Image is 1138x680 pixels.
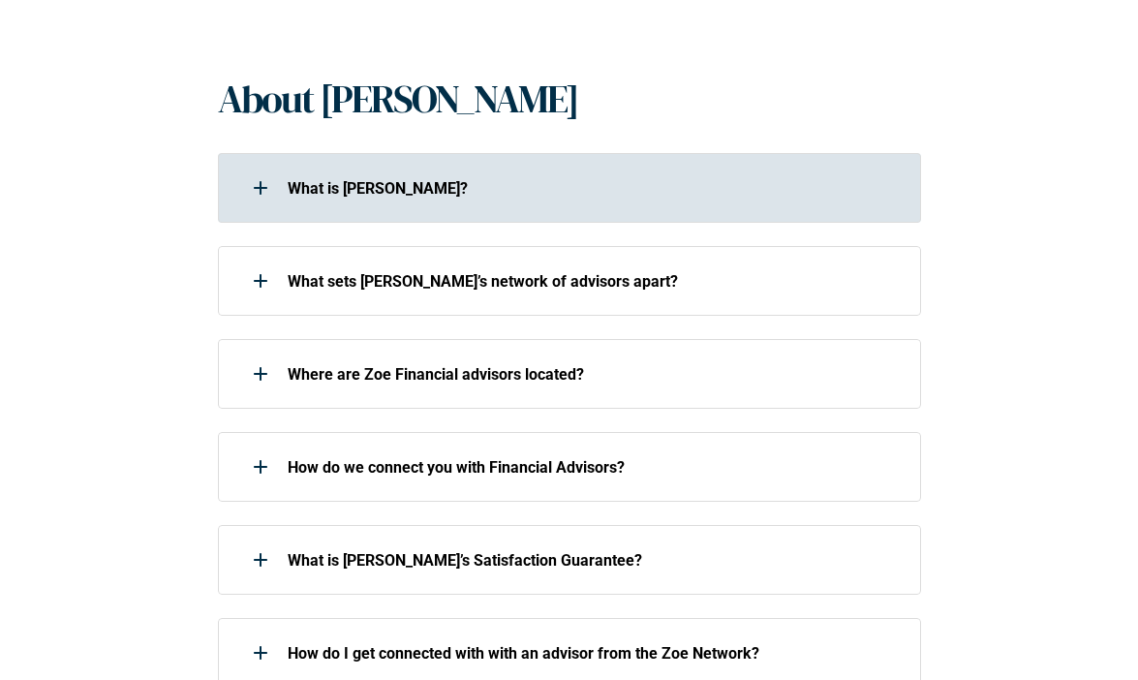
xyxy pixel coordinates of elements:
[288,365,902,384] p: Where are Zoe Financial advisors located?
[288,179,902,198] p: What is [PERSON_NAME]?
[288,458,902,477] p: How do we connect you with Financial Advisors?
[288,644,902,663] p: How do I get connected with with an advisor from the Zoe Network?
[288,551,902,570] p: What is [PERSON_NAME]’s Satisfaction Guarantee?
[288,272,902,291] p: What sets [PERSON_NAME]’s network of advisors apart?
[218,76,578,122] h1: About [PERSON_NAME]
